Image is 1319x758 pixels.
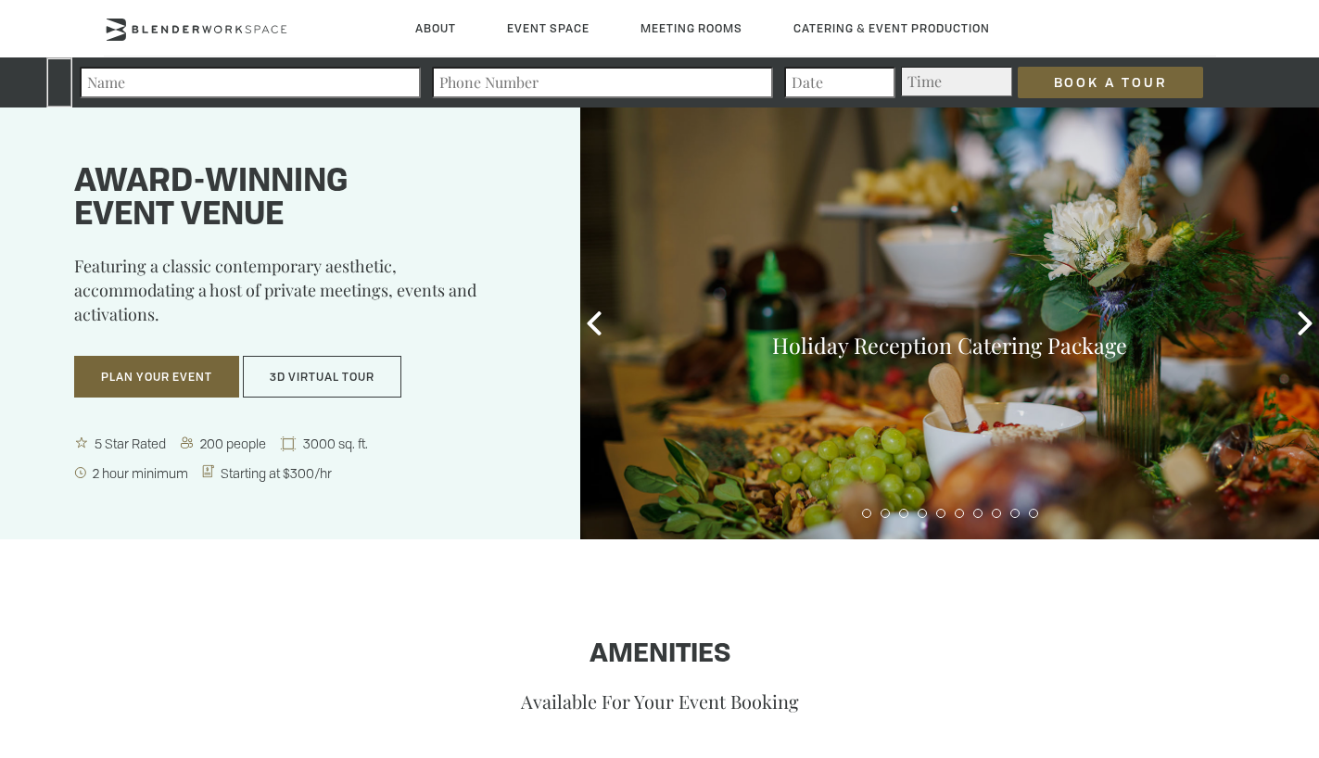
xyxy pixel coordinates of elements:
[772,331,1127,360] a: Holiday Reception Catering Package
[784,67,895,98] input: Date
[299,435,374,452] span: 3000 sq. ft.
[104,689,1216,714] p: Available For Your Event Booking
[1018,67,1203,98] input: Book a Tour
[80,67,421,98] input: Name
[217,464,337,482] span: Starting at $300/hr
[74,356,239,398] button: Plan Your Event
[197,435,272,452] span: 200 people
[91,435,171,452] span: 5 Star Rated
[432,67,773,98] input: Phone Number
[89,464,194,482] span: 2 hour minimum
[243,356,401,398] button: 3D Virtual Tour
[104,640,1216,670] h1: Amenities
[74,166,534,233] h1: Award-winning event venue
[74,254,534,339] p: Featuring a classic contemporary aesthetic, accommodating a host of private meetings, events and ...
